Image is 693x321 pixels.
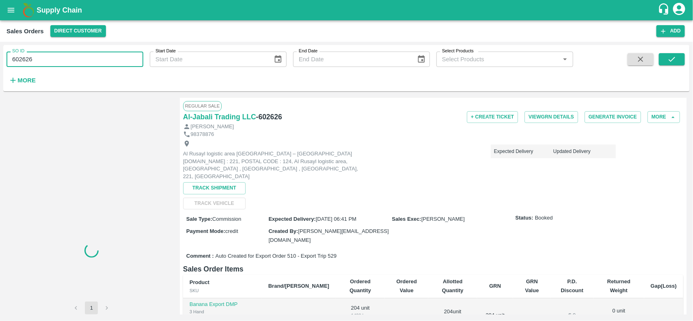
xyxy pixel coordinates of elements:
div: 3 Hand [190,308,255,315]
button: page 1 [85,302,98,315]
p: 98378876 [190,131,214,138]
button: Choose date [270,52,286,67]
label: Payment Mode : [186,228,225,234]
h6: - 602626 [256,111,282,123]
div: SKU [190,287,255,294]
button: Generate Invoice [585,111,641,123]
input: Start Date [150,52,267,67]
div: $ 0 [557,312,587,319]
div: account of current user [672,2,687,19]
p: Expected Delivery [494,148,553,155]
button: Open [560,54,570,65]
b: P.D. Discount [561,278,583,293]
button: Choose date [414,52,429,67]
p: Banana Export DMP [190,301,255,308]
button: open drawer [2,1,20,19]
button: More [6,73,38,87]
label: Expected Delivery : [268,216,315,222]
span: Regular Sale [183,101,222,111]
button: ViewGRN Details [525,111,578,123]
b: Gap(Loss) [651,283,677,289]
b: Brand/[PERSON_NAME] [268,283,329,289]
input: Select Products [439,54,557,65]
b: Product [190,279,209,285]
span: Commission [212,216,242,222]
label: Comment : [186,252,214,260]
img: logo [20,2,37,18]
span: [PERSON_NAME][EMAIL_ADDRESS][DOMAIN_NAME] [268,228,389,243]
span: Booked [535,214,553,222]
span: Auto Created for Export Order 510 - Export Trip 529 [216,252,337,260]
button: + Create Ticket [467,111,518,123]
b: GRN Value [525,278,539,293]
b: Ordered Value [396,278,417,293]
label: Created By : [268,228,298,234]
button: Add [656,25,685,37]
label: End Date [299,48,317,54]
p: [PERSON_NAME] [190,123,234,131]
b: Supply Chain [37,6,82,14]
b: GRN [489,283,501,289]
label: Select Products [442,48,474,54]
label: Sale Type : [186,216,212,222]
div: Sales Orders [6,26,44,37]
b: Returned Weight [607,278,630,293]
button: More [648,111,680,123]
span: [PERSON_NAME] [421,216,465,222]
nav: pagination navigation [68,302,114,315]
b: Ordered Quantity [350,278,371,293]
div: customer-support [658,3,672,17]
span: credit [225,228,238,234]
input: End Date [293,52,410,67]
button: Select DC [50,25,106,37]
label: Start Date [155,48,176,54]
label: Status: [516,214,533,222]
a: Supply Chain [37,4,658,16]
b: Allotted Quantity [442,278,464,293]
p: Al Rusayl logistic area [GEOGRAPHIC_DATA] – [GEOGRAPHIC_DATA] [DOMAIN_NAME] : 221, POSTAL CODE : ... [183,150,366,180]
p: Updated Delivery [553,148,613,155]
a: Al-Jabali Trading LLC [183,111,256,123]
label: SO ID [12,48,24,54]
label: Sales Exec : [392,216,421,222]
span: [DATE] 06:41 PM [316,216,356,222]
h6: Sales Order Items [183,263,683,275]
button: Track Shipment [183,182,246,194]
strong: More [17,77,36,84]
input: Enter SO ID [6,52,143,67]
